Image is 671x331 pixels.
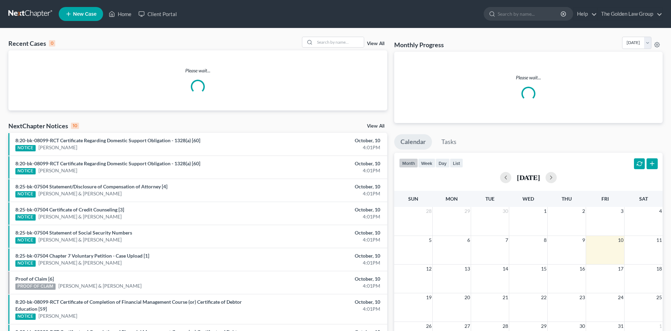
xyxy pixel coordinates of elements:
span: 28 [425,207,432,215]
button: day [435,158,450,168]
input: Search by name... [498,7,562,20]
a: [PERSON_NAME] & [PERSON_NAME] [38,190,122,197]
a: 8:25-bk-07504 Certificate of Credit Counseling [3] [15,207,124,213]
div: NOTICE [15,214,36,221]
a: 8:20-bk-08099-RCT Certificate Regarding Domestic Support Obligation - 1328(a) [60] [15,137,200,143]
div: 4:01PM [263,213,380,220]
a: [PERSON_NAME] [38,312,77,319]
span: 2 [582,207,586,215]
a: [PERSON_NAME] & [PERSON_NAME] [58,282,142,289]
div: October, 10 [263,137,380,144]
a: [PERSON_NAME] & [PERSON_NAME] [38,236,122,243]
span: 6 [467,236,471,244]
span: Mon [446,196,458,202]
div: 10 [71,123,79,129]
span: 25 [656,293,663,302]
div: October, 10 [263,298,380,305]
span: New Case [73,12,96,17]
a: Proof of Claim [6] [15,276,54,282]
a: [PERSON_NAME] & [PERSON_NAME] [38,259,122,266]
a: 8:20-bk-08099-RCT Certificate of Completion of Financial Management Course (or) Certificate of De... [15,299,242,312]
span: 9 [582,236,586,244]
div: October, 10 [263,160,380,167]
a: View All [367,124,384,129]
div: October, 10 [263,252,380,259]
span: 4 [658,207,663,215]
a: Tasks [435,134,463,150]
a: The Golden Law Group [598,8,662,20]
span: 27 [464,322,471,330]
span: 23 [579,293,586,302]
span: 13 [464,265,471,273]
span: 19 [425,293,432,302]
span: 30 [579,322,586,330]
span: 14 [502,265,509,273]
div: October, 10 [263,275,380,282]
button: list [450,158,463,168]
div: NOTICE [15,145,36,151]
div: 4:01PM [263,167,380,174]
span: 30 [502,207,509,215]
span: 28 [502,322,509,330]
div: 4:01PM [263,282,380,289]
a: Calendar [394,134,432,150]
span: 1 [543,207,547,215]
span: 29 [464,207,471,215]
span: 12 [425,265,432,273]
a: 8:20-bk-08099-RCT Certificate Regarding Domestic Support Obligation - 1328(a) [60] [15,160,200,166]
span: 22 [540,293,547,302]
div: Recent Cases [8,39,55,48]
span: Thu [562,196,572,202]
div: NOTICE [15,168,36,174]
span: 20 [464,293,471,302]
span: 17 [617,265,624,273]
div: 4:01PM [263,144,380,151]
a: [PERSON_NAME] [38,144,77,151]
span: Wed [522,196,534,202]
span: 7 [505,236,509,244]
div: October, 10 [263,183,380,190]
div: 4:01PM [263,259,380,266]
h3: Monthly Progress [394,41,444,49]
span: 10 [617,236,624,244]
button: week [418,158,435,168]
span: 31 [617,322,624,330]
p: Please wait... [400,74,657,81]
a: Help [573,8,597,20]
span: Sun [408,196,418,202]
div: NOTICE [15,314,36,320]
button: month [399,158,418,168]
a: 8:25-bk-07504 Statement of Social Security Numbers [15,230,132,236]
div: NOTICE [15,260,36,267]
h2: [DATE] [517,174,540,181]
div: NOTICE [15,237,36,244]
div: 4:01PM [263,236,380,243]
span: 16 [579,265,586,273]
div: 0 [49,40,55,46]
div: NOTICE [15,191,36,197]
div: PROOF OF CLAIM [15,283,56,290]
span: 11 [656,236,663,244]
div: 4:01PM [263,305,380,312]
span: Tue [485,196,495,202]
span: Sat [639,196,648,202]
p: Please wait... [8,67,387,74]
span: 15 [540,265,547,273]
span: 3 [620,207,624,215]
a: View All [367,41,384,46]
a: [PERSON_NAME] [38,167,77,174]
span: 29 [540,322,547,330]
a: 8:25-bk-07504 Statement/Disclosure of Compensation of Attorney [4] [15,184,167,189]
span: 18 [656,265,663,273]
a: [PERSON_NAME] & [PERSON_NAME] [38,213,122,220]
input: Search by name... [315,37,364,47]
span: 5 [428,236,432,244]
span: Fri [601,196,609,202]
a: Client Portal [135,8,180,20]
div: 4:01PM [263,190,380,197]
div: NextChapter Notices [8,122,79,130]
span: 26 [425,322,432,330]
a: 8:25-bk-07504 Chapter 7 Voluntary Petition - Case Upload [1] [15,253,149,259]
div: October, 10 [263,206,380,213]
span: 1 [658,322,663,330]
